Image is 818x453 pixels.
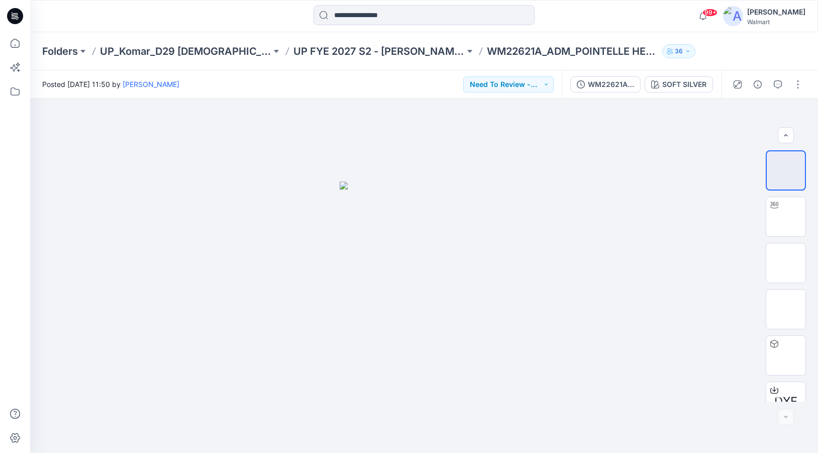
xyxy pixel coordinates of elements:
div: SOFT SILVER [662,79,706,90]
a: Folders [42,44,78,58]
p: 36 [675,46,683,57]
span: DXF [774,393,797,411]
a: UP FYE 2027 S2 - [PERSON_NAME] D29 [DEMOGRAPHIC_DATA] Sleepwear [293,44,465,58]
span: 99+ [702,9,718,17]
button: 36 [662,44,695,58]
div: WM22621A_POINTELLE HENLEY TEE_REV1 [588,79,634,90]
a: [PERSON_NAME] [123,80,179,88]
button: WM22621A_POINTELLE HENLEY TEE_REV1 [570,76,641,93]
div: Walmart [747,18,805,26]
button: Details [750,76,766,93]
img: eyJhbGciOiJIUzI1NiIsImtpZCI6IjAiLCJzbHQiOiJzZXMiLCJ0eXAiOiJKV1QifQ.eyJkYXRhIjp7InR5cGUiOiJzdG9yYW... [340,182,508,453]
img: avatar [723,6,743,26]
a: UP_Komar_D29 [DEMOGRAPHIC_DATA] Sleep [100,44,271,58]
p: WM22621A_ADM_POINTELLE HENLEY TEE [487,44,658,58]
button: SOFT SILVER [645,76,713,93]
span: Posted [DATE] 11:50 by [42,79,179,89]
div: [PERSON_NAME] [747,6,805,18]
